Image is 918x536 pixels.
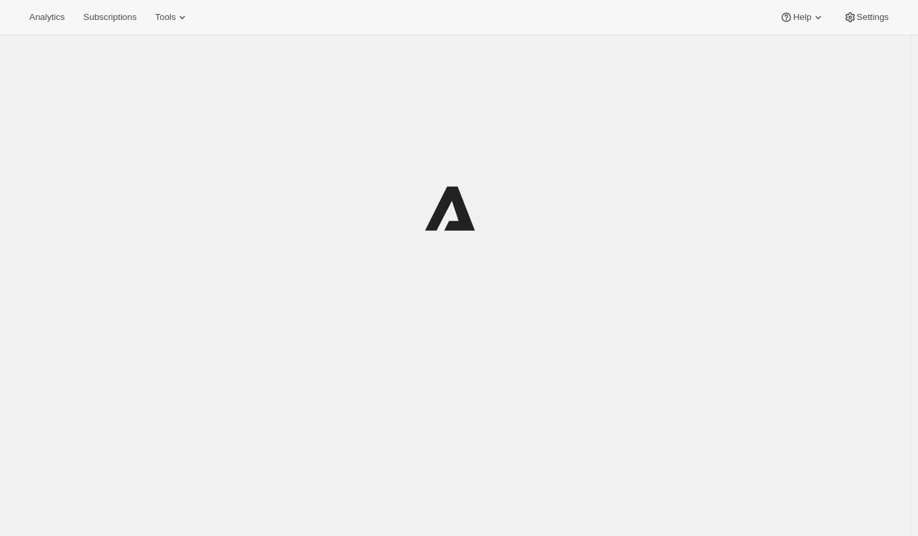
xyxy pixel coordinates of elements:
[147,8,197,27] button: Tools
[836,8,897,27] button: Settings
[75,8,144,27] button: Subscriptions
[155,12,176,23] span: Tools
[21,8,73,27] button: Analytics
[772,8,832,27] button: Help
[83,12,136,23] span: Subscriptions
[793,12,811,23] span: Help
[857,12,889,23] span: Settings
[29,12,65,23] span: Analytics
